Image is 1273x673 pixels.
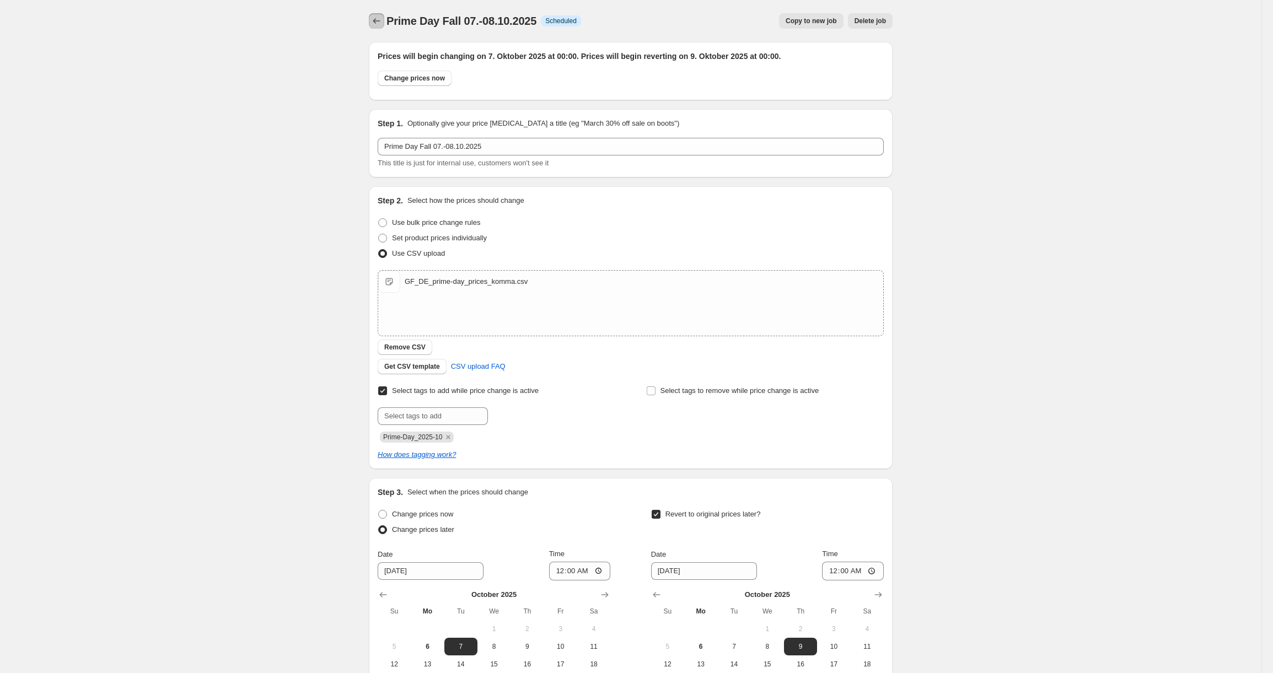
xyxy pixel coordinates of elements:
[515,624,539,633] span: 2
[786,17,837,25] span: Copy to new job
[392,218,480,227] span: Use bulk price change rules
[582,642,606,651] span: 11
[384,343,426,352] span: Remove CSV
[656,642,680,651] span: 5
[382,642,406,651] span: 5
[407,487,528,498] p: Select when the prices should change
[477,602,511,620] th: Wednesday
[378,138,884,155] input: 30% off holiday sale
[722,660,746,669] span: 14
[415,660,439,669] span: 13
[378,487,403,498] h2: Step 3.
[549,660,573,669] span: 17
[392,234,487,242] span: Set product prices individually
[384,74,445,83] span: Change prices now
[871,587,886,602] button: Show next month, November 2025
[851,620,884,638] button: Saturday October 4 2025
[511,638,544,655] button: Thursday October 9 2025
[544,655,577,673] button: Friday October 17 2025
[577,602,610,620] th: Saturday
[545,17,577,25] span: Scheduled
[378,71,452,86] button: Change prices now
[549,642,573,651] span: 10
[482,624,506,633] span: 1
[378,51,884,62] h2: Prices will begin changing on 7. Oktober 2025 at 00:00. Prices will begin reverting on 9. Oktober...
[378,340,432,355] button: Remove CSV
[788,607,813,616] span: Th
[689,660,713,669] span: 13
[817,655,850,673] button: Friday October 17 2025
[684,638,717,655] button: Today Monday October 6 2025
[511,655,544,673] button: Thursday October 16 2025
[651,562,757,580] input: 10/6/2025
[383,433,442,441] span: Prime-Day_2025-10
[751,620,784,638] button: Wednesday October 1 2025
[382,660,406,669] span: 12
[788,642,813,651] span: 9
[378,602,411,620] th: Sunday
[378,118,403,129] h2: Step 1.
[784,620,817,638] button: Thursday October 2 2025
[722,607,746,616] span: Tu
[751,638,784,655] button: Wednesday October 8 2025
[717,638,750,655] button: Tuesday October 7 2025
[449,660,473,669] span: 14
[651,655,684,673] button: Sunday October 12 2025
[660,386,819,395] span: Select tags to remove while price change is active
[407,195,524,206] p: Select how the prices should change
[689,642,713,651] span: 6
[477,638,511,655] button: Wednesday October 8 2025
[855,607,879,616] span: Sa
[449,642,473,651] span: 7
[822,550,837,558] span: Time
[855,17,886,25] span: Delete job
[597,587,613,602] button: Show next month, November 2025
[784,638,817,655] button: Thursday October 9 2025
[549,550,565,558] span: Time
[582,660,606,669] span: 18
[477,620,511,638] button: Wednesday October 1 2025
[582,607,606,616] span: Sa
[817,620,850,638] button: Friday October 3 2025
[821,624,846,633] span: 3
[392,386,539,395] span: Select tags to add while price change is active
[382,607,406,616] span: Su
[751,655,784,673] button: Wednesday October 15 2025
[544,638,577,655] button: Friday October 10 2025
[378,638,411,655] button: Sunday October 5 2025
[577,638,610,655] button: Saturday October 11 2025
[375,587,391,602] button: Show previous month, September 2025
[689,607,713,616] span: Mo
[378,562,484,580] input: 10/6/2025
[378,450,456,459] a: How does tagging work?
[386,15,536,27] span: Prime Day Fall 07.-08.10.2025
[415,642,439,651] span: 6
[511,620,544,638] button: Thursday October 2 2025
[779,13,844,29] button: Copy to new job
[482,642,506,651] span: 8
[788,624,813,633] span: 2
[415,607,439,616] span: Mo
[784,655,817,673] button: Thursday October 16 2025
[649,587,664,602] button: Show previous month, September 2025
[855,660,879,669] span: 18
[392,525,454,534] span: Change prices later
[755,624,780,633] span: 1
[369,13,384,29] button: Price change jobs
[544,602,577,620] th: Friday
[378,655,411,673] button: Sunday October 12 2025
[482,607,506,616] span: We
[411,638,444,655] button: Today Monday October 6 2025
[577,655,610,673] button: Saturday October 18 2025
[651,550,666,558] span: Date
[788,660,813,669] span: 16
[549,624,573,633] span: 3
[392,249,445,257] span: Use CSV upload
[444,602,477,620] th: Tuesday
[444,358,512,375] a: CSV upload FAQ
[378,407,488,425] input: Select tags to add
[817,602,850,620] th: Friday
[378,195,403,206] h2: Step 2.
[717,655,750,673] button: Tuesday October 14 2025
